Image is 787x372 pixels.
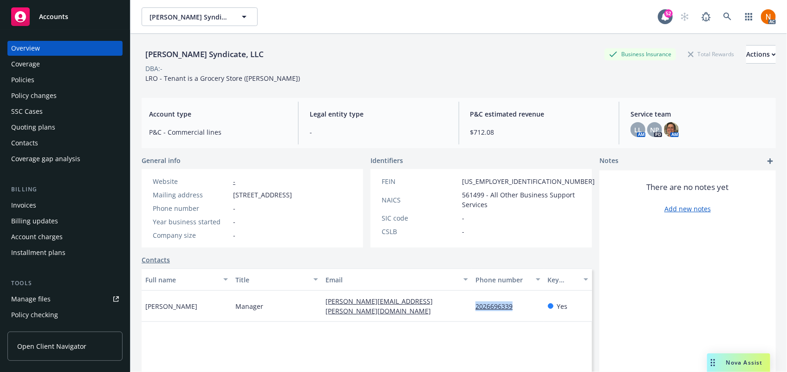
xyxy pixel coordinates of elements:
[149,127,287,137] span: P&C - Commercial lines
[39,13,68,20] span: Accounts
[310,127,448,137] span: -
[11,198,36,213] div: Invoices
[11,214,58,228] div: Billing updates
[382,195,458,205] div: NAICS
[325,297,438,315] a: [PERSON_NAME][EMAIL_ADDRESS][PERSON_NAME][DOMAIN_NAME]
[462,213,464,223] span: -
[11,120,55,135] div: Quoting plans
[310,109,448,119] span: Legal entity type
[557,301,568,311] span: Yes
[382,227,458,236] div: CSLB
[605,48,676,60] div: Business Insurance
[475,302,520,311] a: 2026696339
[153,230,229,240] div: Company size
[548,275,578,285] div: Key contact
[7,198,123,213] a: Invoices
[153,203,229,213] div: Phone number
[599,156,618,167] span: Notes
[650,125,659,135] span: NP
[746,45,776,64] button: Actions
[746,46,776,63] div: Actions
[697,7,715,26] a: Report a Bug
[7,120,123,135] a: Quoting plans
[7,88,123,103] a: Policy changes
[11,307,58,322] div: Policy checking
[149,109,287,119] span: Account type
[7,57,123,72] a: Coverage
[11,292,51,307] div: Manage files
[233,177,235,186] a: -
[142,7,258,26] button: [PERSON_NAME] Syndicate, LLC
[11,323,70,338] div: Manage exposures
[634,125,642,135] span: LL
[11,229,63,244] div: Account charges
[233,203,235,213] span: -
[707,353,719,372] div: Drag to move
[7,292,123,307] a: Manage files
[11,72,34,87] div: Policies
[7,214,123,228] a: Billing updates
[11,151,80,166] div: Coverage gap analysis
[676,7,694,26] a: Start snowing
[647,182,729,193] span: There are no notes yet
[233,230,235,240] span: -
[153,176,229,186] div: Website
[11,104,43,119] div: SSC Cases
[7,136,123,150] a: Contacts
[7,104,123,119] a: SSC Cases
[17,341,86,351] span: Open Client Navigator
[145,74,300,83] span: LRO - Tenant is a Grocery Store ([PERSON_NAME])
[142,268,232,291] button: Full name
[11,57,40,72] div: Coverage
[235,301,263,311] span: Manager
[683,48,739,60] div: Total Rewards
[11,41,40,56] div: Overview
[235,275,308,285] div: Title
[145,64,163,73] div: DBA: -
[11,245,65,260] div: Installment plans
[142,48,267,60] div: [PERSON_NAME] Syndicate, LLC
[7,4,123,30] a: Accounts
[371,156,403,165] span: Identifiers
[7,72,123,87] a: Policies
[382,213,458,223] div: SIC code
[664,9,673,18] div: 52
[462,227,464,236] span: -
[462,176,595,186] span: [US_EMPLOYER_IDENTIFICATION_NUMBER]
[153,217,229,227] div: Year business started
[740,7,758,26] a: Switch app
[145,275,218,285] div: Full name
[707,353,770,372] button: Nova Assist
[233,217,235,227] span: -
[761,9,776,24] img: photo
[462,190,595,209] span: 561499 - All Other Business Support Services
[7,151,123,166] a: Coverage gap analysis
[7,41,123,56] a: Overview
[475,275,530,285] div: Phone number
[382,176,458,186] div: FEIN
[7,307,123,322] a: Policy checking
[470,127,608,137] span: $712.08
[11,88,57,103] div: Policy changes
[664,122,679,137] img: photo
[7,245,123,260] a: Installment plans
[153,190,229,200] div: Mailing address
[322,268,472,291] button: Email
[142,255,170,265] a: Contacts
[7,323,123,338] a: Manage exposures
[150,12,230,22] span: [PERSON_NAME] Syndicate, LLC
[7,229,123,244] a: Account charges
[472,268,544,291] button: Phone number
[7,185,123,194] div: Billing
[718,7,737,26] a: Search
[7,279,123,288] div: Tools
[145,301,197,311] span: [PERSON_NAME]
[765,156,776,167] a: add
[325,275,458,285] div: Email
[726,359,763,366] span: Nova Assist
[142,156,181,165] span: General info
[664,204,711,214] a: Add new notes
[470,109,608,119] span: P&C estimated revenue
[544,268,592,291] button: Key contact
